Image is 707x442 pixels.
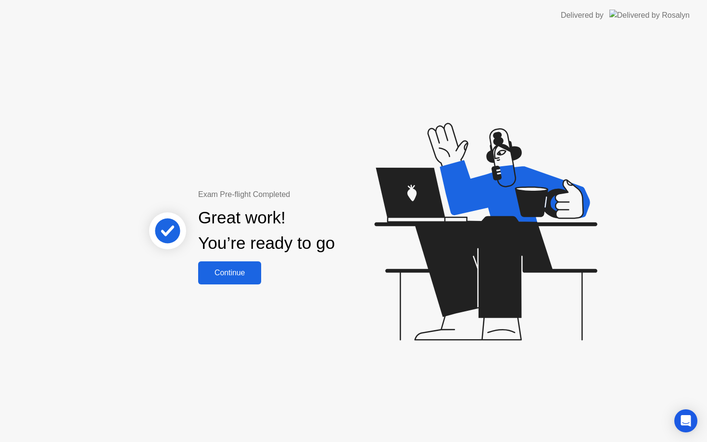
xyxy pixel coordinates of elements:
[198,205,335,256] div: Great work! You’re ready to go
[561,10,604,21] div: Delivered by
[609,10,690,21] img: Delivered by Rosalyn
[201,269,258,277] div: Continue
[674,409,697,432] div: Open Intercom Messenger
[198,189,397,200] div: Exam Pre-flight Completed
[198,261,261,284] button: Continue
